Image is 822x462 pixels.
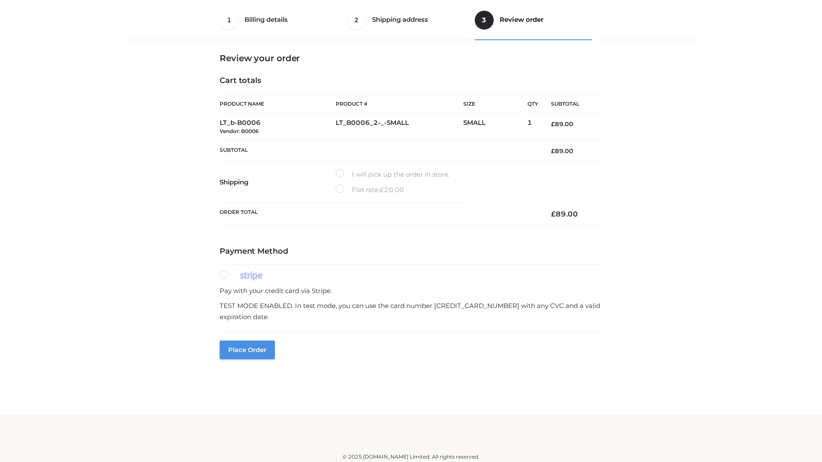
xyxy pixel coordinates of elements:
button: Place order [220,341,275,359]
p: TEST MODE ENABLED. In test mode, you can use the card number [CREDIT_CARD_NUMBER] with any CVC an... [220,300,602,322]
bdi: 89.00 [551,210,578,218]
bdi: 89.00 [551,147,573,155]
div: © 2025 [DOMAIN_NAME] Limited. All rights reserved. [127,453,695,461]
label: Flat rate: [336,184,404,195]
td: SMALL [463,114,527,141]
span: £ [551,120,555,128]
th: Size [463,95,523,114]
bdi: 20.00 [380,186,404,194]
span: £ [551,210,556,218]
th: Product Name [220,94,336,114]
th: Order Total [220,203,538,225]
th: Subtotal [220,140,538,161]
bdi: 89.00 [551,120,573,128]
th: Subtotal [538,95,602,114]
h4: Payment Method [220,247,602,256]
small: Vendor: B0006 [220,128,259,134]
td: LT_b-B0006 [220,114,336,141]
th: Shipping [220,162,336,203]
p: Pay with your credit card via Stripe. [220,285,602,296]
span: £ [380,186,384,194]
h3: Review your order [220,53,602,63]
span: £ [551,147,555,155]
h4: Cart totals [220,76,602,86]
th: Qty [527,94,538,114]
td: 1 [527,114,538,141]
label: I will pick up the order in store. [336,169,450,180]
th: Product # [336,94,463,114]
td: LT_B0006_2-_-SMALL [336,114,463,141]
